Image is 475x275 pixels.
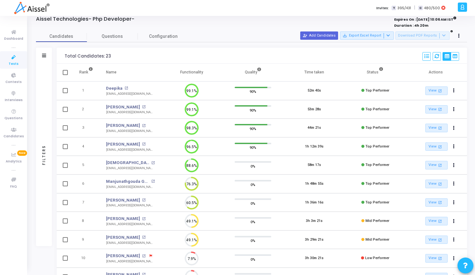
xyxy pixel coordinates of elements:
div: [EMAIL_ADDRESS][DOMAIN_NAME] [106,241,155,245]
mat-icon: open_in_new [142,198,145,202]
button: Actions [449,124,458,133]
span: 0% [251,237,255,244]
button: Add Candidates [300,31,338,40]
a: View [425,236,448,244]
mat-icon: open_in_new [142,254,145,258]
mat-icon: open_in_new [437,144,443,149]
a: Manjunathgouda Gadag [106,178,150,185]
td: 1 [73,81,100,100]
span: Top Performer [365,200,389,204]
span: Questions [4,116,23,121]
mat-icon: open_in_new [437,256,443,261]
div: 44m 21s [308,125,321,131]
span: Top Performer [365,107,389,111]
a: View [425,254,448,263]
th: Rank [73,64,100,81]
span: Top Performer [365,182,389,186]
span: Configuration [149,33,178,40]
a: View [425,86,448,95]
a: View [425,198,448,207]
a: [PERSON_NAME] [106,216,140,222]
button: Actions [449,180,458,189]
td: 3 [73,119,100,137]
div: [EMAIL_ADDRESS][DOMAIN_NAME] [106,203,155,208]
a: [PERSON_NAME] [106,253,140,259]
mat-icon: open_in_new [437,181,443,187]
a: [PERSON_NAME] [106,197,140,203]
td: 9 [73,230,100,249]
h4: Aissel Technologies- Php Developer- [36,16,134,22]
a: [PERSON_NAME] [106,122,140,129]
mat-icon: open_in_new [151,161,155,165]
div: 1h 36m 16s [305,200,323,205]
span: 0% [251,182,255,188]
span: Top Performer [365,144,389,148]
td: 7 [73,193,100,212]
td: 8 [73,212,100,230]
span: Tests [9,61,18,67]
div: Name [106,69,117,76]
div: 53m 28s [308,107,321,112]
mat-icon: open_in_new [142,124,145,127]
button: Export Excel Report [340,31,394,40]
span: 0% [251,219,255,225]
button: Actions [449,235,458,244]
a: View [425,105,448,114]
span: 0% [251,256,255,262]
span: Top Performer [365,163,389,167]
span: Candidates [36,33,87,40]
a: [DEMOGRAPHIC_DATA][PERSON_NAME] [106,160,150,166]
mat-icon: open_in_new [437,88,443,93]
div: 58m 17s [308,162,321,168]
th: Quality [222,64,283,81]
div: Total Candidates: 23 [65,54,111,59]
td: 5 [73,156,100,175]
button: Actions [449,198,458,207]
span: Top Performer [365,88,389,93]
mat-icon: save_alt [343,33,347,38]
div: Filters [41,120,47,190]
div: 52m 40s [308,88,321,93]
button: Actions [449,86,458,95]
div: Time taken [304,69,324,76]
mat-icon: open_in_new [437,200,443,205]
span: Mid Performer [365,237,389,242]
div: [EMAIL_ADDRESS][DOMAIN_NAME] [106,222,155,227]
div: 1h 48m 55s [305,181,323,187]
th: Status [345,64,406,81]
button: Download PDF Reports [395,31,450,40]
button: Actions [449,105,458,114]
th: Functionality [161,64,222,81]
span: C [418,6,422,10]
mat-icon: open_in_new [124,86,128,90]
mat-icon: open_in_new [437,237,443,243]
span: 0% [251,200,255,206]
button: Actions [449,161,458,170]
span: New [17,150,27,156]
a: View [425,217,448,225]
a: View [425,142,448,151]
strong: Expires On : [DATE] 10:06 AM IST [394,15,457,22]
span: 90% [250,107,256,113]
mat-icon: open_in_new [437,162,443,168]
img: logo [14,2,49,14]
td: 4 [73,137,100,156]
div: 3h 30m 21s [305,256,323,261]
div: View Options [443,52,459,61]
mat-icon: person_add_alt [303,33,307,38]
span: Candidates [4,134,24,139]
span: Top Performer [365,126,389,130]
div: [EMAIL_ADDRESS][DOMAIN_NAME] [106,110,155,115]
label: Invites: [376,5,389,11]
mat-icon: open_in_new [142,217,145,221]
div: 1h 12m 39s [305,144,323,149]
span: Dashboard [4,36,23,42]
mat-icon: open_in_new [142,236,145,239]
mat-icon: open_in_new [437,107,443,112]
span: | [414,4,415,11]
a: View [425,124,448,132]
div: 3h 29m 21s [305,237,323,243]
a: [PERSON_NAME] [106,104,140,110]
